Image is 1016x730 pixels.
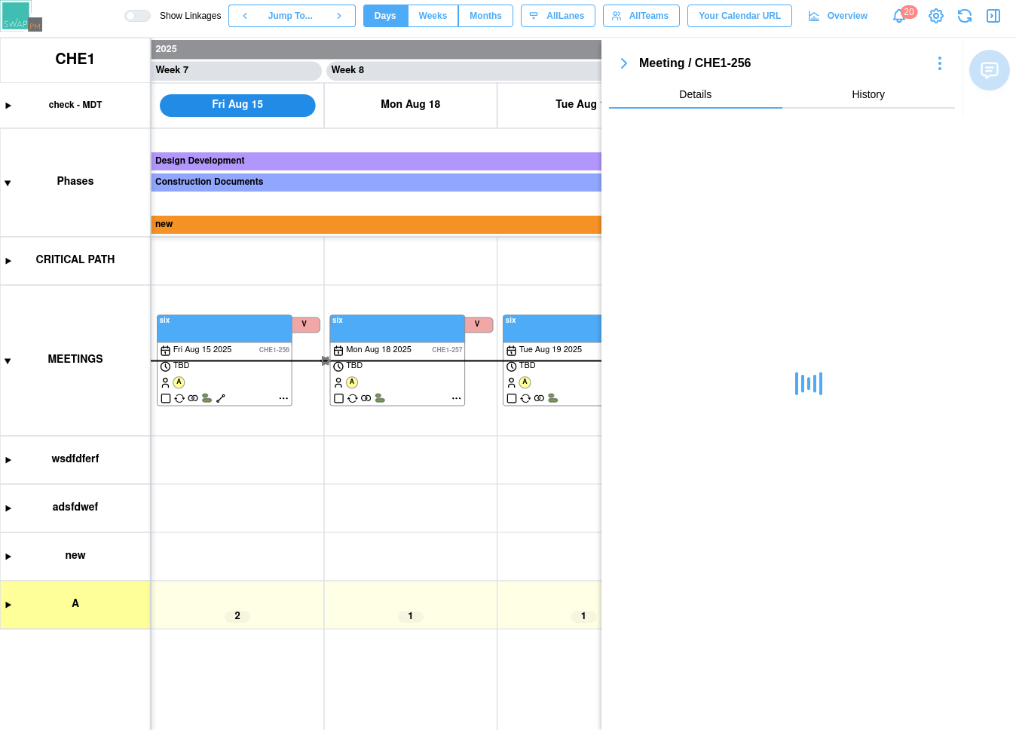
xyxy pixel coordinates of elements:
div: 20 [900,5,917,19]
span: All Teams [629,5,669,26]
span: Days [375,5,396,26]
a: View Project [926,5,947,26]
span: Your Calendar URL [699,5,781,26]
button: Refresh Grid [954,5,975,26]
span: Overview [828,5,868,26]
span: Weeks [419,5,448,26]
span: All Lanes [546,5,584,26]
a: Notifications [886,3,912,29]
span: Details [679,89,712,100]
div: Meeting / CHE1-256 [639,54,925,73]
span: Show Linkages [151,10,221,22]
span: Jump To... [268,5,313,26]
button: Close Drawer [983,5,1004,26]
span: History [852,89,885,100]
span: Months [470,5,502,26]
